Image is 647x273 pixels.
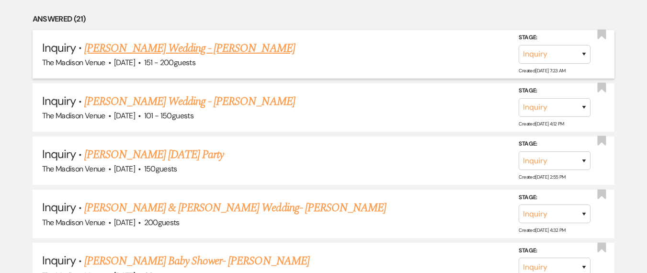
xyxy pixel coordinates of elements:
li: Answered (21) [33,13,615,25]
a: [PERSON_NAME] Wedding - [PERSON_NAME] [84,40,295,57]
span: [DATE] [114,111,135,121]
a: [PERSON_NAME] & [PERSON_NAME] Wedding- [PERSON_NAME] [84,199,386,216]
label: Stage: [519,86,590,96]
label: Stage: [519,193,590,203]
span: Created: [DATE] 7:23 AM [519,68,565,74]
label: Stage: [519,139,590,149]
span: The Madison Venue [42,217,105,227]
a: [PERSON_NAME] Wedding - [PERSON_NAME] [84,93,295,110]
a: [PERSON_NAME] Baby Shower- [PERSON_NAME] [84,252,309,270]
a: [PERSON_NAME] [DATE] Party [84,146,224,163]
span: Inquiry [42,147,76,161]
span: The Madison Venue [42,111,105,121]
span: 151 - 200 guests [144,57,195,68]
span: [DATE] [114,57,135,68]
label: Stage: [519,33,590,43]
span: 200 guests [144,217,180,227]
span: [DATE] [114,217,135,227]
span: Inquiry [42,200,76,215]
span: 150 guests [144,164,177,174]
span: Inquiry [42,40,76,55]
span: 101 - 150 guests [144,111,193,121]
span: Inquiry [42,253,76,268]
span: The Madison Venue [42,164,105,174]
span: [DATE] [114,164,135,174]
span: Inquiry [42,93,76,108]
span: Created: [DATE] 4:12 PM [519,121,564,127]
span: The Madison Venue [42,57,105,68]
span: Created: [DATE] 2:55 PM [519,174,565,180]
span: Created: [DATE] 4:32 PM [519,227,565,233]
label: Stage: [519,246,590,256]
